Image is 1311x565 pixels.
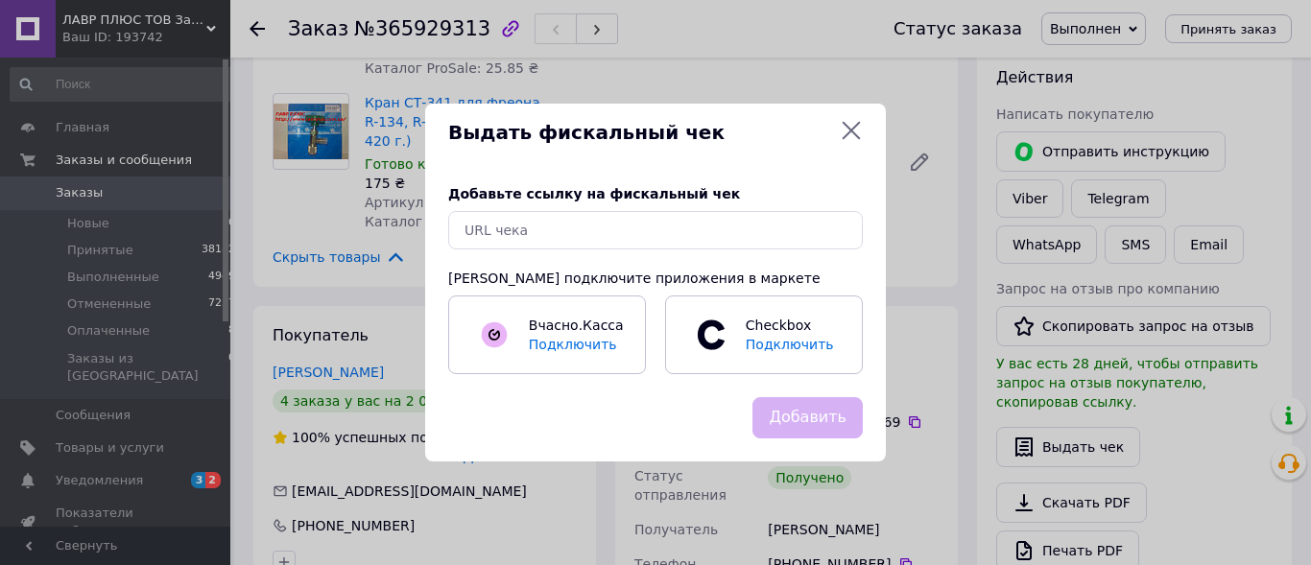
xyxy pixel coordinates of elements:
[448,119,832,147] span: Выдать фискальный чек
[529,337,617,352] span: Подключить
[529,318,624,333] span: Вчасно.Касса
[736,316,842,354] span: Checkbox
[448,211,863,249] input: URL чека
[746,337,834,352] span: Подключить
[448,269,863,288] div: [PERSON_NAME] подключите приложения в маркете
[448,186,740,201] span: Добавьте ссылку на фискальный чек
[665,295,863,374] a: CheckboxПодключить
[448,295,646,374] a: Вчасно.КассаПодключить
